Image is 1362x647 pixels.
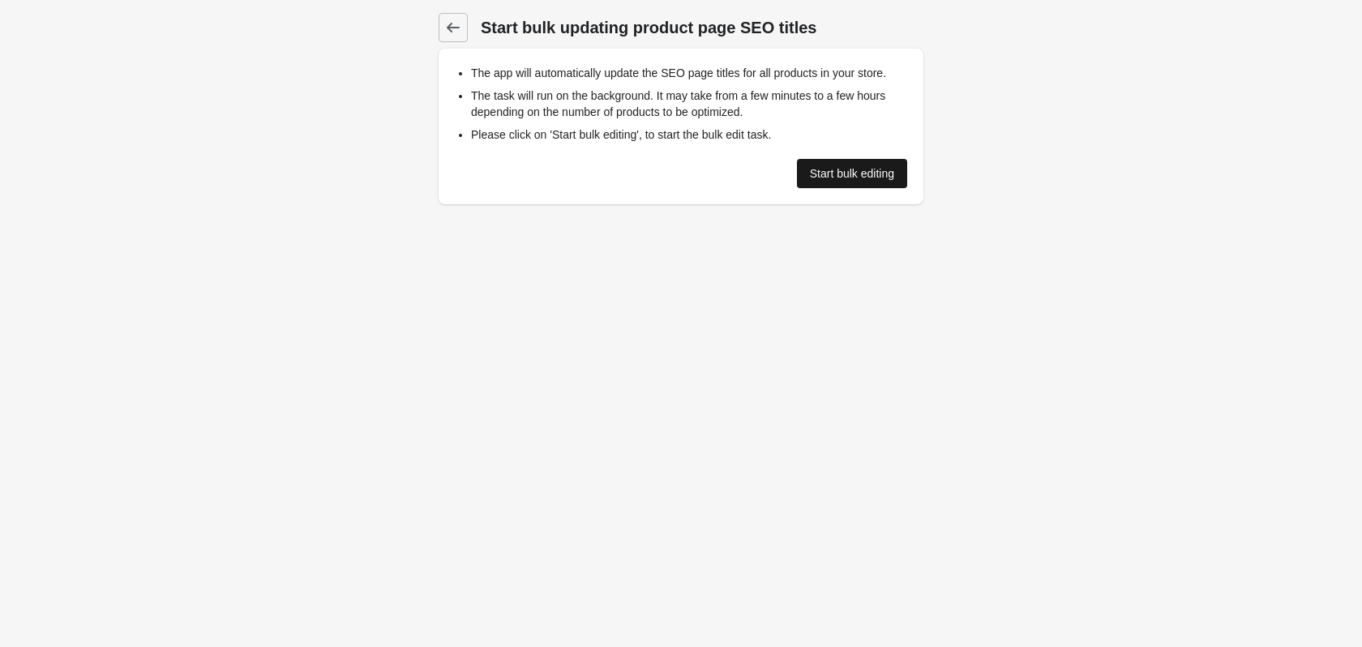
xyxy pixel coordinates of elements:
[471,126,907,143] li: Please click on 'Start bulk editing', to start the bulk edit task.
[471,65,907,81] li: The app will automatically update the SEO page titles for all products in your store.
[810,167,894,180] div: Start bulk editing
[481,16,923,39] h1: Start bulk updating product page SEO titles
[797,159,907,188] a: Start bulk editing
[471,88,907,120] li: The task will run on the background. It may take from a few minutes to a few hours depending on t...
